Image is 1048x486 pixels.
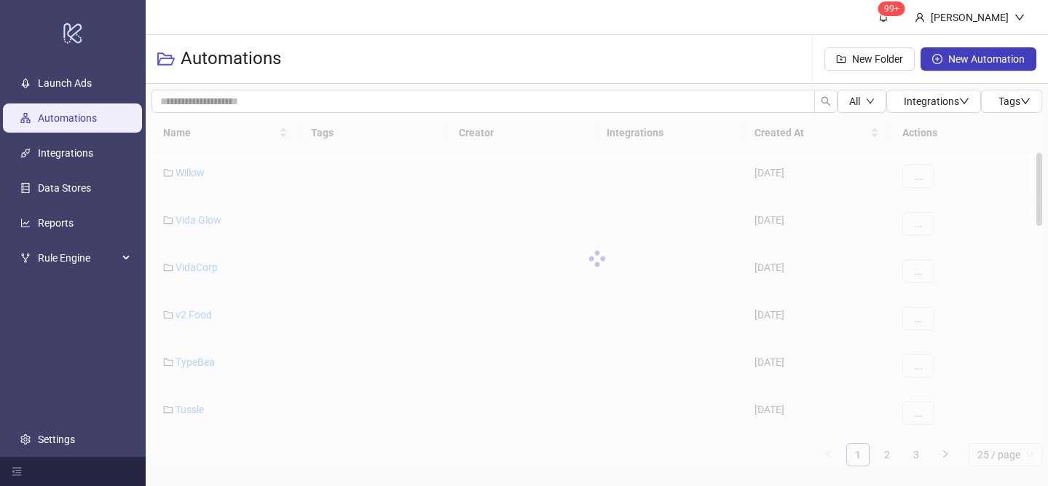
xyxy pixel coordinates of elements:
span: New Folder [852,53,903,65]
a: Integrations [38,147,93,159]
button: Integrationsdown [886,90,981,113]
span: All [849,95,860,107]
a: Launch Ads [38,77,92,89]
span: fork [20,253,31,263]
span: folder-add [836,54,846,64]
a: Automations [38,112,97,124]
span: down [866,97,875,106]
span: down [1014,12,1025,23]
span: down [959,96,969,106]
span: bell [878,12,889,22]
a: Reports [38,217,74,229]
div: [PERSON_NAME] [925,9,1014,26]
span: New Automation [948,53,1025,65]
span: Integrations [904,95,969,107]
span: menu-fold [12,466,22,477]
button: Tagsdown [981,90,1042,113]
a: Data Stores [38,182,91,194]
span: user [915,12,925,23]
span: folder-open [157,50,175,68]
button: New Folder [824,47,915,71]
a: Settings [38,434,75,445]
span: Rule Engine [38,243,118,273]
button: Alldown [838,90,886,113]
h3: Automations [181,47,281,71]
span: Tags [998,95,1031,107]
button: New Automation [921,47,1036,71]
span: down [1020,96,1031,106]
span: plus-circle [932,54,942,64]
sup: 1528 [878,1,905,16]
span: search [821,96,831,106]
